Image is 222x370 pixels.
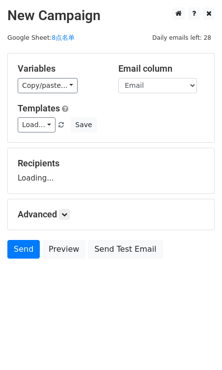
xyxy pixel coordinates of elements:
[18,103,60,113] a: Templates
[7,34,75,41] small: Google Sheet:
[149,34,215,41] a: Daily emails left: 28
[18,158,204,169] h5: Recipients
[18,117,55,132] a: Load...
[7,7,215,24] h2: New Campaign
[18,158,204,184] div: Loading...
[18,78,78,93] a: Copy/paste...
[18,209,204,220] h5: Advanced
[52,34,75,41] a: 8点名单
[88,240,163,259] a: Send Test Email
[7,240,40,259] a: Send
[42,240,85,259] a: Preview
[149,32,215,43] span: Daily emails left: 28
[118,63,204,74] h5: Email column
[71,117,96,132] button: Save
[18,63,104,74] h5: Variables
